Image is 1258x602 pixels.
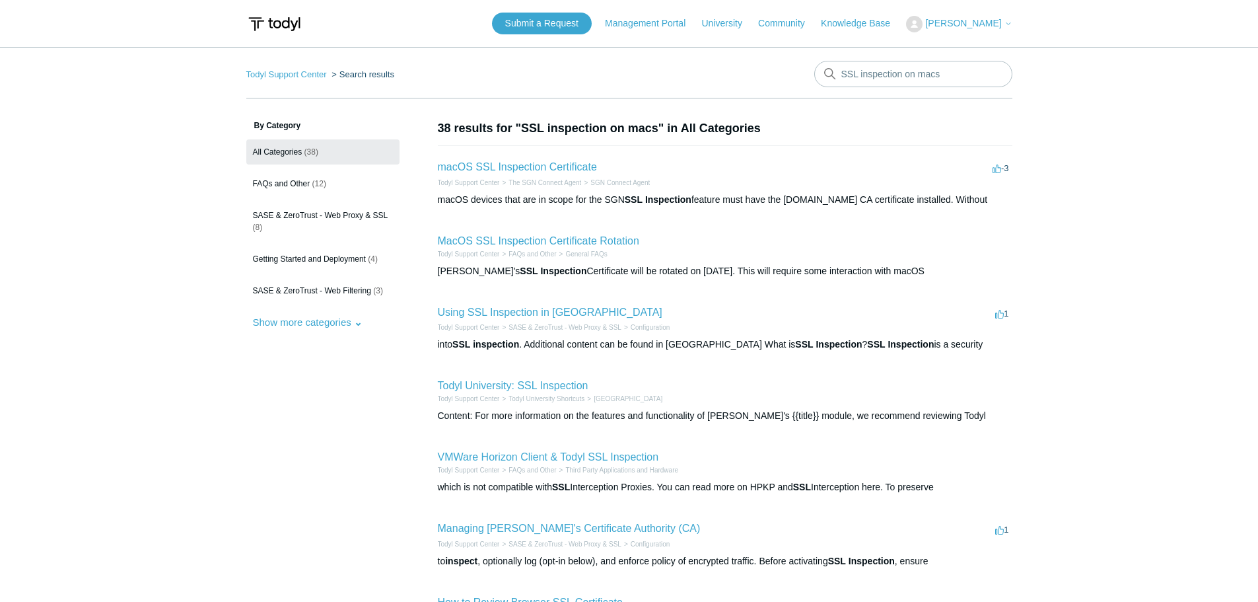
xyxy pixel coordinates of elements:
a: Todyl Support Center [438,541,500,548]
a: Todyl University: SSL Inspection [438,380,588,391]
a: macOS SSL Inspection Certificate [438,161,597,172]
em: SSL [452,339,470,350]
h3: By Category [246,120,400,132]
li: The SGN Connect Agent [499,178,581,188]
em: SSL [552,482,570,492]
a: University [701,17,755,30]
li: FAQs and Other [499,465,556,475]
li: General FAQs [557,249,608,259]
a: Using SSL Inspection in [GEOGRAPHIC_DATA] [438,307,662,318]
a: FAQs and Other [508,467,556,474]
div: to , optionally log (opt-in below), and enforce policy of encrypted traffic. Before activating , ... [438,554,1012,568]
span: (8) [253,223,263,232]
a: Todyl Support Center [438,395,500,402]
a: All Categories (38) [246,139,400,165]
a: Todyl University Shortcuts [508,395,584,402]
span: All Categories [253,147,302,157]
a: SASE & ZeroTrust - Web Filtering (3) [246,278,400,303]
li: Todyl Support Center [438,394,500,404]
em: SSL [625,194,643,205]
a: SASE & ZeroTrust - Web Proxy & SSL [508,541,621,548]
li: SGN Connect Agent [581,178,650,188]
span: 1 [995,525,1008,535]
em: Inspection [849,556,895,566]
img: Todyl Support Center Help Center home page [246,12,302,36]
span: FAQs and Other [253,179,310,188]
em: SSL [828,556,846,566]
li: Todyl Support Center [438,539,500,549]
a: Todyl Support Center [438,250,500,258]
li: Third Party Applications and Hardware [557,465,678,475]
em: SSL [793,482,811,492]
li: Configuration [621,539,670,549]
a: Todyl Support Center [246,69,327,79]
a: Todyl Support Center [438,179,500,186]
a: General FAQs [565,250,607,258]
em: inspect [445,556,477,566]
a: Getting Started and Deployment (4) [246,246,400,272]
em: Inspection [645,194,691,205]
a: Knowledge Base [821,17,903,30]
li: SASE & ZeroTrust - Web Proxy & SSL [499,322,621,332]
a: FAQs and Other (12) [246,171,400,196]
em: inspection [473,339,519,350]
li: SASE & ZeroTrust - Web Proxy & SSL [499,539,621,549]
a: [GEOGRAPHIC_DATA] [594,395,662,402]
li: Todyl Support Center [438,249,500,259]
a: Todyl Support Center [438,467,500,474]
span: 1 [995,309,1008,319]
a: Submit a Request [492,13,592,34]
div: which is not compatible with Interception Proxies. You can read more on HPKP and Interception her... [438,480,1012,494]
a: Managing [PERSON_NAME]'s Certificate Authority (CA) [438,523,701,534]
a: Third Party Applications and Hardware [565,467,678,474]
span: [PERSON_NAME] [925,18,1001,28]
li: Todyl Support Center [438,465,500,475]
input: Search [814,61,1012,87]
em: SSL [867,339,885,350]
em: Inspection [816,339,862,350]
li: Configuration [621,322,670,332]
em: SSL [520,266,538,276]
a: Todyl Support Center [438,324,500,331]
li: Todyl University Shortcuts [499,394,584,404]
a: SGN Connect Agent [590,179,650,186]
span: (4) [368,254,378,264]
a: Configuration [631,541,670,548]
em: Inspection [540,266,586,276]
span: Getting Started and Deployment [253,254,366,264]
a: SASE & ZeroTrust - Web Proxy & SSL (8) [246,203,400,240]
a: Community [758,17,818,30]
a: SASE & ZeroTrust - Web Proxy & SSL [508,324,621,331]
div: Content: For more information on the features and functionality of [PERSON_NAME]'s {{title}} modu... [438,409,1012,423]
a: Configuration [631,324,670,331]
span: -3 [993,163,1009,173]
span: SASE & ZeroTrust - Web Proxy & SSL [253,211,388,220]
a: The SGN Connect Agent [508,179,581,186]
a: MacOS SSL Inspection Certificate Rotation [438,235,639,246]
a: FAQs and Other [508,250,556,258]
em: SSL [795,339,813,350]
li: Todyl Support Center [438,322,500,332]
div: macOS devices that are in scope for the SGN feature must have the [DOMAIN_NAME] CA certificate in... [438,193,1012,207]
a: VMWare Horizon Client & Todyl SSL Inspection [438,451,659,463]
div: into . Additional content can be found in [GEOGRAPHIC_DATA] What is ? is a security [438,338,1012,352]
li: Todyl Support Center [438,178,500,188]
a: Management Portal [605,17,699,30]
span: (12) [312,179,326,188]
li: Search results [329,69,394,79]
div: [PERSON_NAME]'s Certificate will be rotated on [DATE]. This will require some interaction with macOS [438,264,1012,278]
span: (38) [304,147,318,157]
span: (3) [373,286,383,295]
button: [PERSON_NAME] [906,16,1012,32]
span: SASE & ZeroTrust - Web Filtering [253,286,371,295]
button: Show more categories [246,310,369,334]
em: Inspection [888,339,934,350]
h1: 38 results for "SSL inspection on macs" in All Categories [438,120,1012,137]
li: Todyl University [584,394,662,404]
li: Todyl Support Center [246,69,330,79]
li: FAQs and Other [499,249,556,259]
